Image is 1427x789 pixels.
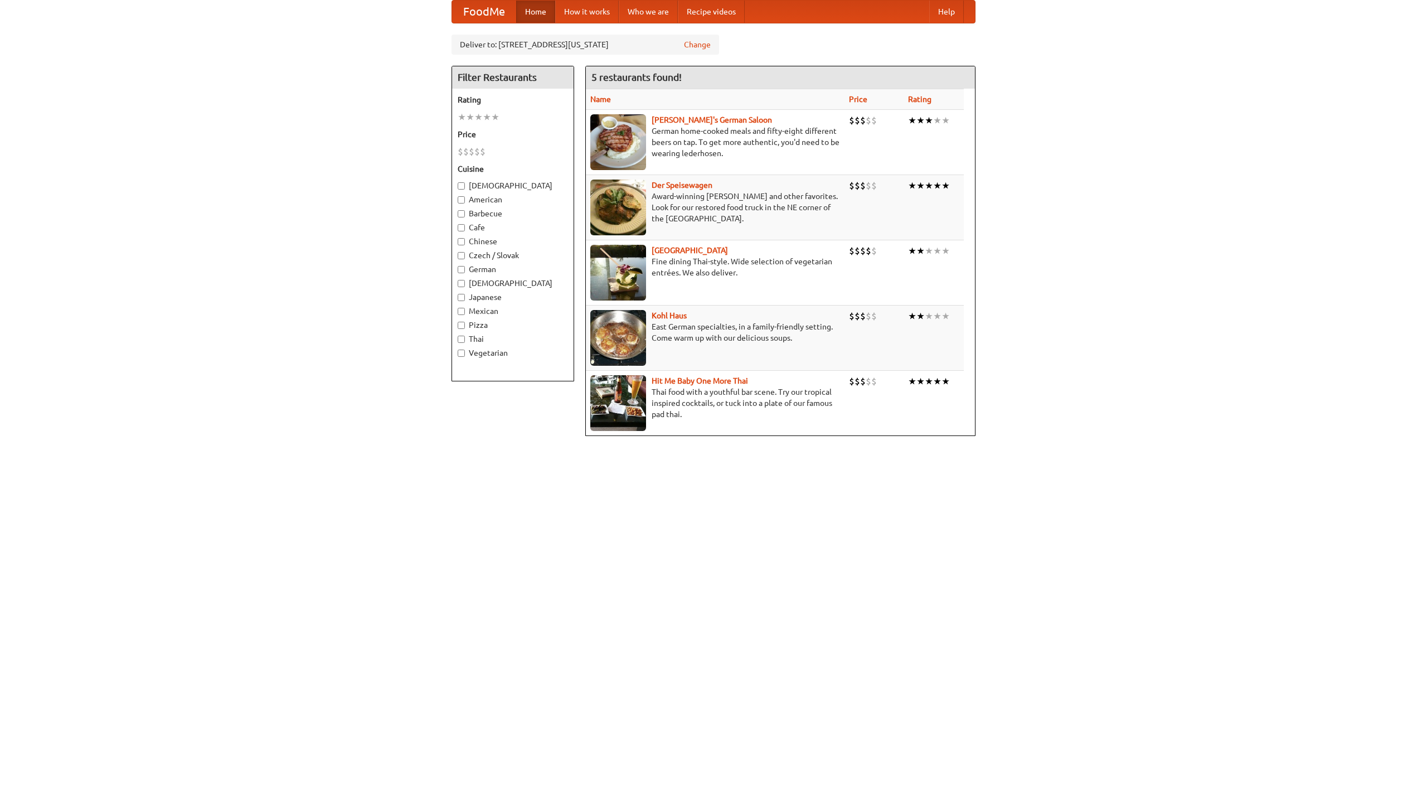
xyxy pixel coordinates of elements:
li: $ [458,146,463,158]
input: Chinese [458,238,465,245]
li: $ [866,245,871,257]
input: Pizza [458,322,465,329]
li: $ [463,146,469,158]
li: ★ [483,111,491,123]
li: ★ [908,310,916,322]
h5: Cuisine [458,163,568,175]
li: $ [855,114,860,127]
li: $ [866,114,871,127]
li: ★ [908,245,916,257]
a: Der Speisewagen [652,181,712,190]
a: Kohl Haus [652,311,687,320]
li: ★ [933,114,941,127]
li: $ [860,114,866,127]
li: $ [849,114,855,127]
li: $ [849,245,855,257]
li: $ [480,146,486,158]
ng-pluralize: 5 restaurants found! [591,72,682,83]
li: ★ [941,375,950,388]
li: ★ [458,111,466,123]
li: ★ [933,180,941,192]
label: Cafe [458,222,568,233]
li: $ [849,180,855,192]
li: ★ [916,180,925,192]
a: How it works [555,1,619,23]
li: ★ [908,375,916,388]
li: ★ [908,180,916,192]
input: Thai [458,336,465,343]
img: kohlhaus.jpg [590,310,646,366]
li: ★ [925,375,933,388]
p: Thai food with a youthful bar scene. Try our tropical inspired cocktails, or tuck into a plate of... [590,386,840,420]
a: Who we are [619,1,678,23]
li: $ [855,310,860,322]
input: [DEMOGRAPHIC_DATA] [458,280,465,287]
li: $ [866,310,871,322]
li: ★ [925,310,933,322]
li: ★ [474,111,483,123]
li: $ [860,375,866,388]
input: Mexican [458,308,465,315]
p: Award-winning [PERSON_NAME] and other favorites. Look for our restored food truck in the NE corne... [590,191,840,224]
img: satay.jpg [590,245,646,301]
li: $ [866,375,871,388]
label: Vegetarian [458,347,568,359]
input: Cafe [458,224,465,231]
p: East German specialties, in a family-friendly setting. Come warm up with our delicious soups. [590,321,840,343]
li: $ [871,114,877,127]
img: esthers.jpg [590,114,646,170]
a: Hit Me Baby One More Thai [652,376,748,385]
li: ★ [941,114,950,127]
li: ★ [908,114,916,127]
li: $ [860,245,866,257]
a: [GEOGRAPHIC_DATA] [652,246,728,255]
h5: Rating [458,94,568,105]
label: Mexican [458,306,568,317]
li: ★ [466,111,474,123]
li: ★ [941,245,950,257]
li: ★ [491,111,499,123]
li: $ [849,375,855,388]
label: Barbecue [458,208,568,219]
li: ★ [916,375,925,388]
li: $ [855,180,860,192]
a: Change [684,39,711,50]
li: $ [866,180,871,192]
img: speisewagen.jpg [590,180,646,235]
li: ★ [916,310,925,322]
li: $ [849,310,855,322]
label: Thai [458,333,568,345]
li: ★ [933,375,941,388]
input: German [458,266,465,273]
a: FoodMe [452,1,516,23]
h4: Filter Restaurants [452,66,574,89]
li: $ [855,375,860,388]
h5: Price [458,129,568,140]
a: [PERSON_NAME]'s German Saloon [652,115,772,124]
li: $ [469,146,474,158]
a: Price [849,95,867,104]
li: ★ [916,245,925,257]
img: babythai.jpg [590,375,646,431]
input: American [458,196,465,204]
li: $ [860,180,866,192]
input: [DEMOGRAPHIC_DATA] [458,182,465,190]
input: Vegetarian [458,350,465,357]
li: ★ [941,310,950,322]
p: German home-cooked meals and fifty-eight different beers on tap. To get more authentic, you'd nee... [590,125,840,159]
p: Fine dining Thai-style. Wide selection of vegetarian entrées. We also deliver. [590,256,840,278]
li: $ [871,375,877,388]
li: ★ [925,114,933,127]
a: Name [590,95,611,104]
li: $ [871,310,877,322]
div: Deliver to: [STREET_ADDRESS][US_STATE] [452,35,719,55]
li: $ [474,146,480,158]
label: German [458,264,568,275]
label: American [458,194,568,205]
a: Help [929,1,964,23]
